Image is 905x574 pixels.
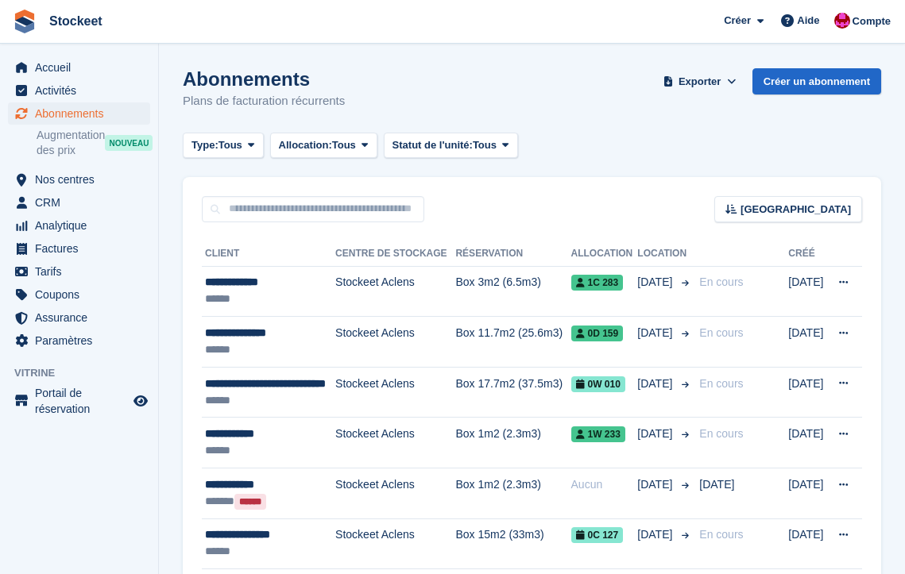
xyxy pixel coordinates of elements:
[797,13,819,29] span: Aide
[191,137,219,153] span: Type:
[335,266,455,317] td: Stockeet Aclens
[571,376,625,392] span: 0W 010
[853,13,891,29] span: Compte
[8,191,150,214] a: menu
[35,283,130,306] span: Coupons
[788,468,826,519] td: [DATE]
[270,133,377,159] button: Allocation: Tous
[699,377,743,390] span: En cours
[335,468,455,519] td: Stockeet Aclens
[455,367,570,418] td: Box 17.7m2 (37.5m3)
[455,241,570,267] th: Réservation
[571,241,638,267] th: Allocation
[741,202,851,218] span: [GEOGRAPHIC_DATA]
[788,317,826,368] td: [DATE]
[35,329,130,352] span: Paramètres
[788,241,826,267] th: Créé
[571,426,625,442] span: 1W 233
[637,526,675,543] span: [DATE]
[219,137,242,153] span: Tous
[183,133,264,159] button: Type: Tous
[699,478,734,491] span: [DATE]
[637,325,675,341] span: [DATE]
[455,518,570,569] td: Box 15m2 (33m3)
[571,527,624,543] span: 0C 127
[105,135,153,151] div: NOUVEAU
[788,418,826,468] td: [DATE]
[8,283,150,306] a: menu
[335,518,455,569] td: Stockeet Aclens
[699,326,743,339] span: En cours
[8,102,150,125] a: menu
[8,168,150,191] a: menu
[335,317,455,368] td: Stockeet Aclens
[571,275,624,291] span: 1C 283
[202,241,335,267] th: Client
[752,68,881,94] a: Créer un abonnement
[332,137,356,153] span: Tous
[637,426,675,442] span: [DATE]
[131,391,150,410] a: Boutique d'aperçu
[637,241,693,267] th: Location
[335,418,455,468] td: Stockeet Aclens
[384,133,518,159] button: Statut de l'unité: Tous
[455,468,570,519] td: Box 1m2 (2.3m3)
[393,137,473,153] span: Statut de l'unité:
[637,376,675,392] span: [DATE]
[8,306,150,329] a: menu
[8,385,150,417] a: menu
[571,476,638,493] div: Aucun
[699,427,743,440] span: En cours
[35,260,130,283] span: Tarifs
[699,528,743,541] span: En cours
[8,79,150,102] a: menu
[35,214,130,237] span: Analytique
[724,13,751,29] span: Créer
[183,68,345,90] h1: Abonnements
[279,137,332,153] span: Allocation:
[13,10,37,33] img: stora-icon-8386f47178a22dfd0bd8f6a31ec36ba5ce8667c1dd55bd0f319d3a0aa187defe.svg
[455,266,570,317] td: Box 3m2 (6.5m3)
[335,367,455,418] td: Stockeet Aclens
[35,191,130,214] span: CRM
[35,237,130,260] span: Factures
[43,8,109,34] a: Stockeet
[455,317,570,368] td: Box 11.7m2 (25.6m3)
[660,68,740,94] button: Exporter
[834,13,850,29] img: Valentin BURDET
[35,168,130,191] span: Nos centres
[679,74,721,90] span: Exporter
[8,329,150,352] a: menu
[8,237,150,260] a: menu
[37,127,150,159] a: Augmentation des prix NOUVEAU
[8,260,150,283] a: menu
[699,275,743,288] span: En cours
[788,367,826,418] td: [DATE]
[35,102,130,125] span: Abonnements
[637,274,675,291] span: [DATE]
[788,266,826,317] td: [DATE]
[35,79,130,102] span: Activités
[35,56,130,79] span: Accueil
[14,365,158,381] span: Vitrine
[637,476,675,493] span: [DATE]
[37,128,105,158] span: Augmentation des prix
[8,56,150,79] a: menu
[35,306,130,329] span: Assurance
[8,214,150,237] a: menu
[473,137,497,153] span: Tous
[35,385,130,417] span: Portail de réservation
[335,241,455,267] th: Centre de stockage
[183,92,345,110] p: Plans de facturation récurrents
[788,518,826,569] td: [DATE]
[571,326,624,341] span: 0D 159
[455,418,570,468] td: Box 1m2 (2.3m3)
